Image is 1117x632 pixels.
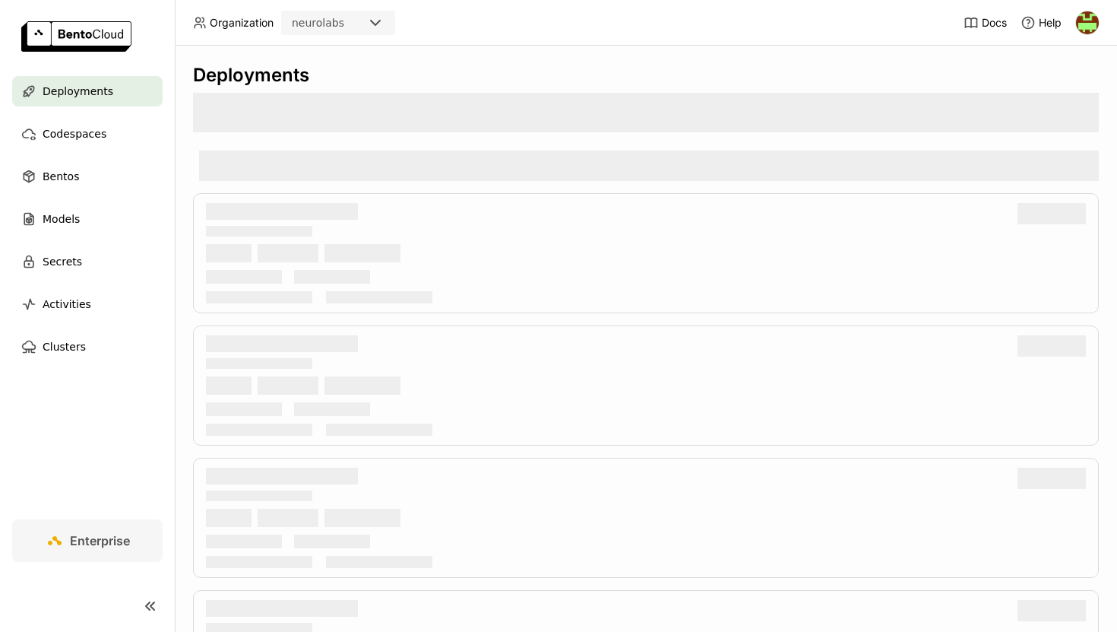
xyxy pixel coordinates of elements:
[12,161,163,192] a: Bentos
[12,246,163,277] a: Secrets
[12,332,163,362] a: Clusters
[12,289,163,319] a: Activities
[12,76,163,106] a: Deployments
[210,16,274,30] span: Organization
[1020,15,1062,30] div: Help
[43,252,82,271] span: Secrets
[43,82,113,100] span: Deployments
[982,16,1007,30] span: Docs
[1076,11,1099,34] img: Patric Fulop
[964,15,1007,30] a: Docs
[21,21,131,52] img: logo
[43,295,91,313] span: Activities
[43,210,80,228] span: Models
[43,125,106,143] span: Codespaces
[12,119,163,149] a: Codespaces
[70,533,130,548] span: Enterprise
[43,338,86,356] span: Clusters
[193,64,1099,87] div: Deployments
[292,15,344,30] div: neurolabs
[12,519,163,562] a: Enterprise
[1039,16,1062,30] span: Help
[43,167,79,186] span: Bentos
[12,204,163,234] a: Models
[346,16,347,31] input: Selected neurolabs.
